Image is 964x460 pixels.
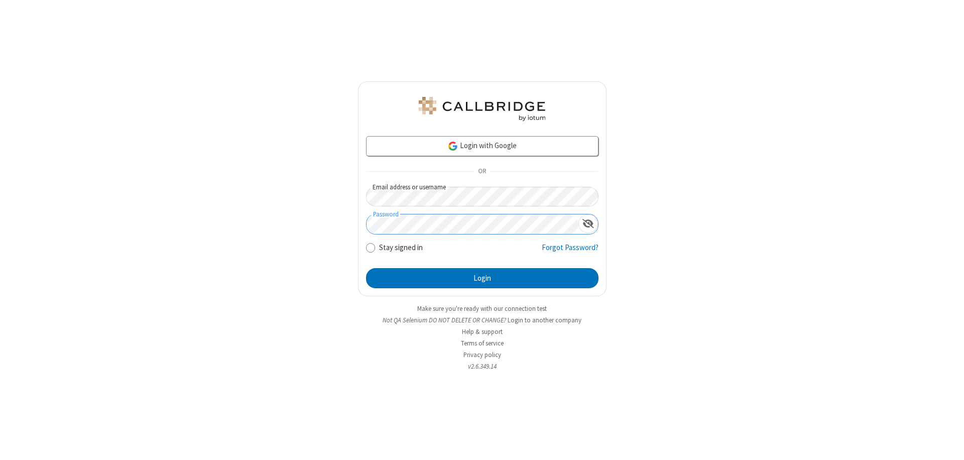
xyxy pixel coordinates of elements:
button: Login [366,268,598,288]
span: OR [474,165,490,179]
a: Help & support [462,327,503,336]
button: Login to another company [508,315,581,325]
img: QA Selenium DO NOT DELETE OR CHANGE [417,97,547,121]
a: Terms of service [461,339,504,348]
label: Stay signed in [379,242,423,254]
input: Email address or username [366,187,598,206]
img: google-icon.png [447,141,458,152]
a: Login with Google [366,136,598,156]
a: Make sure you're ready with our connection test [417,304,547,313]
li: Not QA Selenium DO NOT DELETE OR CHANGE? [358,315,607,325]
li: v2.6.349.14 [358,362,607,371]
input: Password [367,214,578,234]
a: Forgot Password? [542,242,598,261]
a: Privacy policy [463,351,501,359]
div: Show password [578,214,598,233]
